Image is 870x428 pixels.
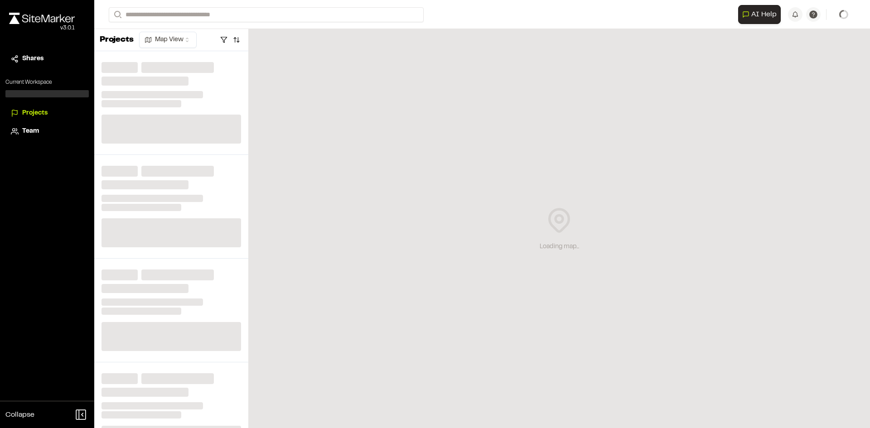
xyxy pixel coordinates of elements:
[22,108,48,118] span: Projects
[22,126,39,136] span: Team
[9,13,75,24] img: rebrand.png
[5,78,89,87] p: Current Workspace
[22,54,43,64] span: Shares
[5,409,34,420] span: Collapse
[738,5,784,24] div: Open AI Assistant
[109,7,125,22] button: Search
[751,9,777,20] span: AI Help
[738,5,781,24] button: Open AI Assistant
[540,242,579,252] div: Loading map...
[11,108,83,118] a: Projects
[11,126,83,136] a: Team
[100,34,134,46] p: Projects
[9,24,75,32] div: Oh geez...please don't...
[11,54,83,64] a: Shares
